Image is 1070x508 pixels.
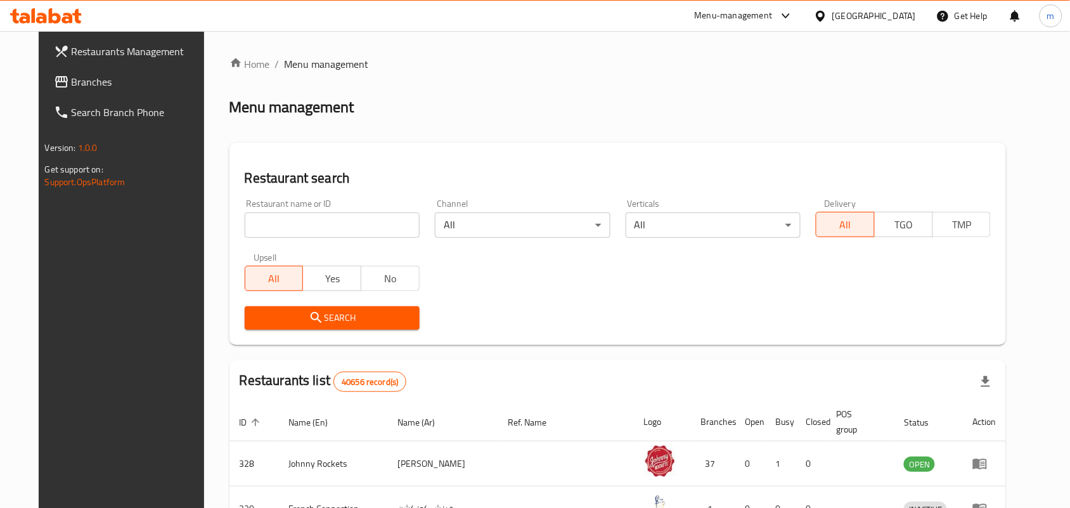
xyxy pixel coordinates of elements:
[45,161,103,178] span: Get support on:
[245,306,420,330] button: Search
[308,270,356,288] span: Yes
[874,212,933,237] button: TGO
[229,441,279,486] td: 328
[44,36,217,67] a: Restaurants Management
[508,415,563,430] span: Ref. Name
[796,403,827,441] th: Closed
[816,212,875,237] button: All
[972,456,996,471] div: Menu
[78,140,98,156] span: 1.0.0
[366,270,415,288] span: No
[279,441,388,486] td: Johnny Rockets
[644,445,676,477] img: Johnny Rockets
[361,266,420,291] button: No
[229,56,270,72] a: Home
[240,415,264,430] span: ID
[796,441,827,486] td: 0
[240,371,407,392] h2: Restaurants list
[285,56,369,72] span: Menu management
[435,212,610,238] div: All
[832,9,916,23] div: [GEOGRAPHIC_DATA]
[44,67,217,97] a: Branches
[735,441,766,486] td: 0
[44,97,217,127] a: Search Branch Phone
[880,216,928,234] span: TGO
[634,403,691,441] th: Logo
[938,216,986,234] span: TMP
[245,212,420,238] input: Search for restaurant name or ID..
[970,367,1001,397] div: Export file
[904,415,945,430] span: Status
[289,415,345,430] span: Name (En)
[691,441,735,486] td: 37
[932,212,991,237] button: TMP
[397,415,451,430] span: Name (Ar)
[302,266,361,291] button: Yes
[229,56,1007,72] nav: breadcrumb
[229,97,354,117] h2: Menu management
[1047,9,1055,23] span: m
[766,403,796,441] th: Busy
[822,216,870,234] span: All
[45,140,76,156] span: Version:
[334,376,406,388] span: 40656 record(s)
[250,270,299,288] span: All
[245,169,991,188] h2: Restaurant search
[45,174,126,190] a: Support.OpsPlatform
[904,457,935,472] span: OPEN
[691,403,735,441] th: Branches
[695,8,773,23] div: Menu-management
[837,407,879,437] span: POS group
[255,310,409,326] span: Search
[245,266,304,291] button: All
[333,372,406,392] div: Total records count
[387,441,498,486] td: [PERSON_NAME]
[766,441,796,486] td: 1
[275,56,280,72] li: /
[904,457,935,472] div: OPEN
[254,253,277,262] label: Upsell
[825,199,856,208] label: Delivery
[72,74,207,89] span: Branches
[735,403,766,441] th: Open
[72,44,207,59] span: Restaurants Management
[962,403,1006,441] th: Action
[626,212,801,238] div: All
[72,105,207,120] span: Search Branch Phone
